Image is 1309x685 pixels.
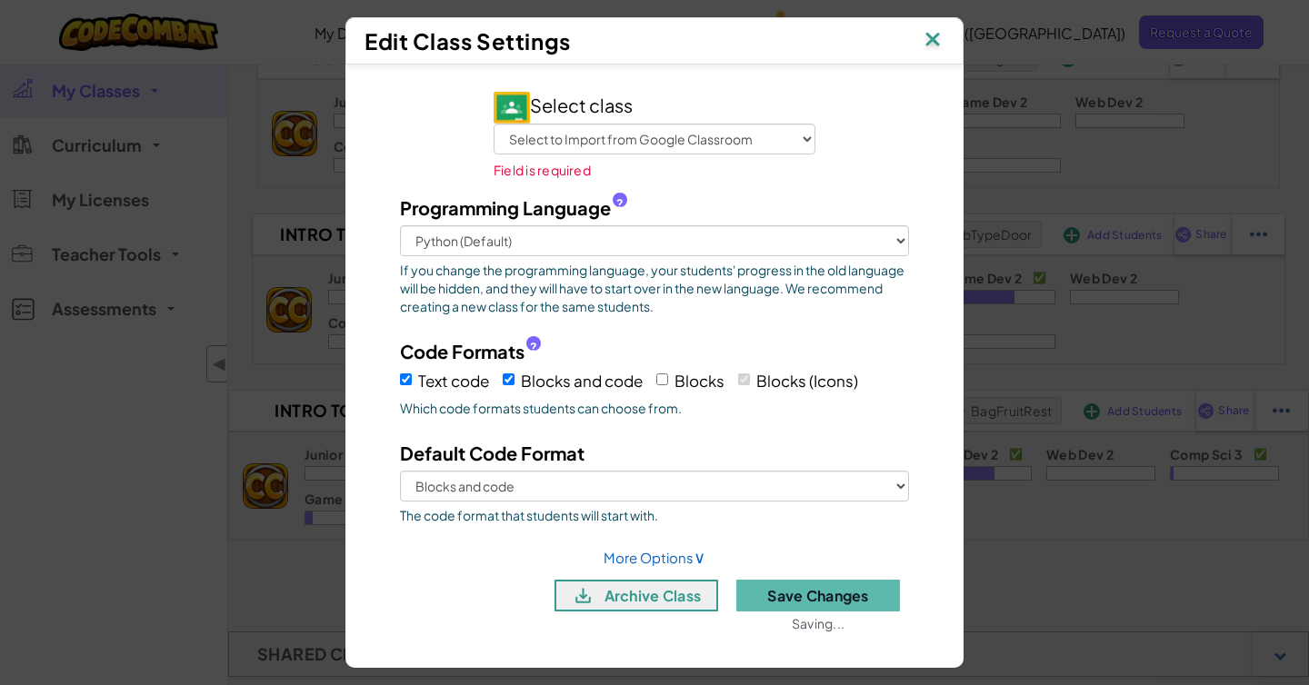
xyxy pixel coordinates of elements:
[400,194,611,221] span: Programming Language
[656,373,668,385] input: Blocks
[400,399,909,417] span: Which code formats students can choose from.
[694,546,705,567] span: ∨
[400,261,909,315] span: If you change the programming language, your students' progress in the old language will be hidde...
[494,94,633,116] span: Select class
[365,27,571,55] span: Edit Class Settings
[756,371,858,391] span: Blocks (Icons)
[400,442,585,464] span: Default Code Format
[400,373,412,385] input: Text code
[400,338,525,364] span: Code Formats
[400,506,909,524] span: The code format that students will start with.
[555,580,718,611] button: archive class
[616,196,624,211] span: ?
[572,584,595,607] img: IconArchive.svg
[494,163,591,177] span: Field is required
[792,616,844,630] span: Saving...
[418,371,489,391] span: Text code
[674,371,724,391] span: Blocks
[530,340,537,354] span: ?
[503,373,515,385] input: Blocks and code
[494,92,530,124] img: IconGoogleClassroom.svg
[604,549,705,566] a: More Options
[738,373,750,385] input: Blocks (Icons)
[521,371,643,391] span: Blocks and code
[921,27,944,55] img: IconClose.svg
[736,580,900,611] button: Save Changes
